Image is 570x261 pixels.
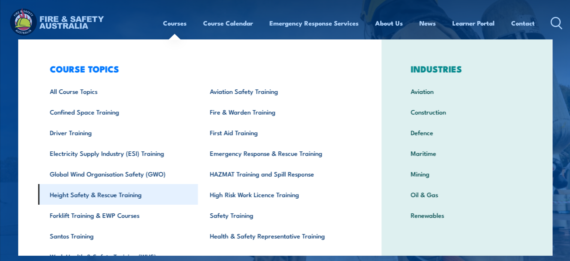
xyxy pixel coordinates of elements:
a: Safety Training [198,205,358,225]
h3: INDUSTRIES [399,63,535,74]
a: Height Safety & Rescue Training [38,184,198,205]
a: Renewables [399,205,535,225]
a: Emergency Response & Rescue Training [198,143,358,163]
a: Construction [399,101,535,122]
a: Maritime [399,143,535,163]
h3: COURSE TOPICS [38,63,358,74]
a: High Risk Work Licence Training [198,184,358,205]
a: Confined Space Training [38,101,198,122]
a: HAZMAT Training and Spill Response [198,163,358,184]
a: Forklift Training & EWP Courses [38,205,198,225]
a: Aviation [399,81,535,101]
a: Driver Training [38,122,198,143]
a: Oil & Gas [399,184,535,205]
a: Global Wind Organisation Safety (GWO) [38,163,198,184]
a: Course Calendar [203,13,253,33]
a: First Aid Training [198,122,358,143]
a: Fire & Warden Training [198,101,358,122]
a: Courses [163,13,187,33]
a: About Us [375,13,403,33]
a: Mining [399,163,535,184]
a: Aviation Safety Training [198,81,358,101]
a: All Course Topics [38,81,198,101]
a: Defence [399,122,535,143]
a: Emergency Response Services [269,13,359,33]
a: Santos Training [38,225,198,246]
a: Health & Safety Representative Training [198,225,358,246]
a: Electricity Supply Industry (ESI) Training [38,143,198,163]
a: News [419,13,436,33]
a: Contact [511,13,535,33]
a: Learner Portal [452,13,495,33]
